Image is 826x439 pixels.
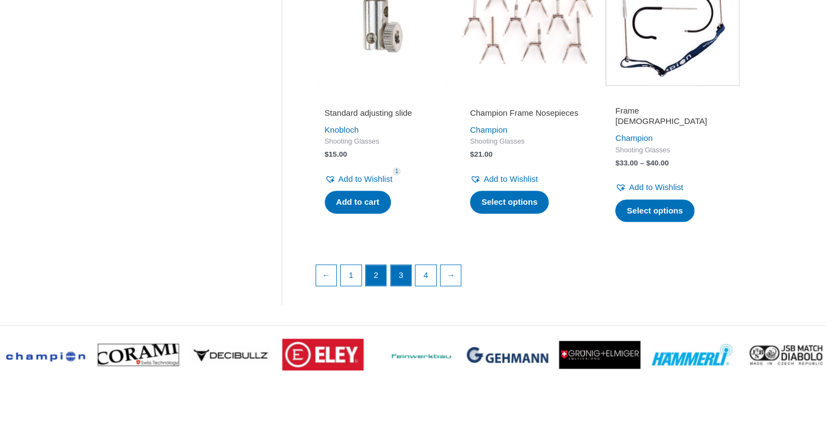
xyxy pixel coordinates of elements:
a: Page 3 [391,265,412,286]
bdi: 15.00 [325,150,347,158]
bdi: 33.00 [615,159,638,167]
img: brand logo [282,339,364,370]
span: $ [615,159,620,167]
span: Add to Wishlist [484,174,538,183]
a: Standard adjusting slide [325,108,439,122]
a: Champion [615,133,652,143]
bdi: 40.00 [646,159,669,167]
h2: Standard adjusting slide [325,108,439,118]
a: → [441,265,461,286]
span: Page 2 [366,265,387,286]
span: $ [325,150,329,158]
iframe: Customer reviews powered by Trustpilot [325,92,439,105]
a: Frame [DEMOGRAPHIC_DATA] [615,105,730,131]
a: Select options for “Frame Temples” [615,199,694,222]
a: Add to Wishlist [470,171,538,187]
bdi: 21.00 [470,150,492,158]
a: Page 4 [415,265,436,286]
h2: Frame [DEMOGRAPHIC_DATA] [615,105,730,127]
a: Page 1 [341,265,361,286]
span: Shooting Glasses [615,146,730,155]
span: $ [646,159,651,167]
nav: Product Pagination [315,264,740,292]
iframe: Customer reviews powered by Trustpilot [470,92,585,105]
span: $ [470,150,474,158]
a: Knobloch [325,125,359,134]
a: ← [316,265,337,286]
span: Shooting Glasses [325,137,439,146]
a: Add to cart: “Standard adjusting slide” [325,191,391,213]
a: Add to Wishlist [615,180,683,195]
span: Add to Wishlist [629,182,683,192]
a: Champion [470,125,507,134]
h2: Champion Frame Nosepieces [470,108,585,118]
iframe: Customer reviews powered by Trustpilot [615,92,730,105]
span: Shooting Glasses [470,137,585,146]
span: Add to Wishlist [338,174,393,183]
a: Champion Frame Nosepieces [470,108,585,122]
span: – [640,159,644,167]
a: Select options for “Champion Frame Nosepieces” [470,191,549,213]
a: Add to Wishlist [325,171,393,187]
span: 1 [393,167,401,175]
